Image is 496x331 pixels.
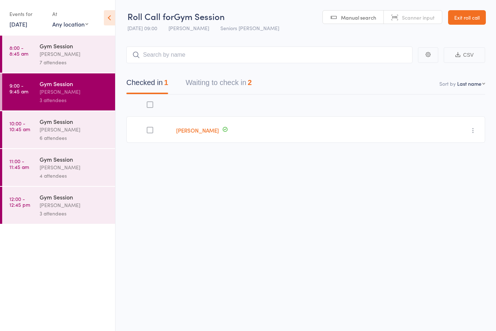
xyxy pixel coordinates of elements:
[52,20,88,28] div: Any location
[40,117,109,125] div: Gym Session
[40,42,109,50] div: Gym Session
[40,88,109,96] div: [PERSON_NAME]
[448,10,486,25] a: Exit roll call
[174,10,225,22] span: Gym Session
[40,125,109,134] div: [PERSON_NAME]
[402,14,435,21] span: Scanner input
[40,209,109,218] div: 3 attendees
[127,10,174,22] span: Roll Call for
[9,158,29,170] time: 11:00 - 11:45 am
[9,45,28,56] time: 8:00 - 8:45 am
[9,20,27,28] a: [DATE]
[126,75,168,94] button: Checked in1
[168,24,209,32] span: [PERSON_NAME]
[439,80,456,87] label: Sort by
[186,75,252,94] button: Waiting to check in2
[40,155,109,163] div: Gym Session
[164,78,168,86] div: 1
[40,201,109,209] div: [PERSON_NAME]
[457,80,481,87] div: Last name
[126,47,412,63] input: Search by name
[9,82,28,94] time: 9:00 - 9:45 am
[341,14,376,21] span: Manual search
[40,80,109,88] div: Gym Session
[9,8,45,20] div: Events for
[220,24,279,32] span: Seniors [PERSON_NAME]
[2,187,115,224] a: 12:00 -12:45 pmGym Session[PERSON_NAME]3 attendees
[9,196,30,207] time: 12:00 - 12:45 pm
[40,193,109,201] div: Gym Session
[444,47,485,63] button: CSV
[52,8,88,20] div: At
[40,50,109,58] div: [PERSON_NAME]
[176,126,219,134] a: [PERSON_NAME]
[40,96,109,104] div: 3 attendees
[40,134,109,142] div: 6 attendees
[40,171,109,180] div: 4 attendees
[2,73,115,110] a: 9:00 -9:45 amGym Session[PERSON_NAME]3 attendees
[127,24,157,32] span: [DATE] 09:00
[2,36,115,73] a: 8:00 -8:45 amGym Session[PERSON_NAME]7 attendees
[2,111,115,148] a: 10:00 -10:45 amGym Session[PERSON_NAME]6 attendees
[9,120,30,132] time: 10:00 - 10:45 am
[248,78,252,86] div: 2
[40,58,109,66] div: 7 attendees
[40,163,109,171] div: [PERSON_NAME]
[2,149,115,186] a: 11:00 -11:45 amGym Session[PERSON_NAME]4 attendees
